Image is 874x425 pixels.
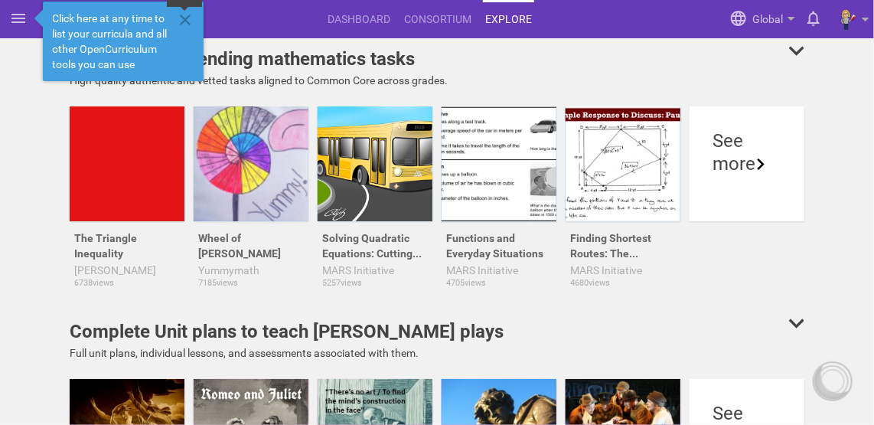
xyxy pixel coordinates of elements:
[194,221,308,263] div: Wheel of [PERSON_NAME]
[70,345,804,361] div: Full unit plans, individual lessons, and assessments associated with them.
[325,2,393,36] a: Dashboard
[566,278,680,289] div: 4680 views
[713,129,781,152] div: See
[70,73,804,88] div: High-quality authentic and vetted tasks aligned to Common Core across grades.
[322,263,428,278] a: MARS Initiative
[442,278,556,289] div: 4705 views
[483,2,534,36] a: Explore
[402,2,474,36] a: Consortium
[52,11,173,72] span: Click here at any time to list your curricula and all other OpenCurriculum tools you can use
[713,152,781,175] div: more
[442,221,556,263] div: Functions and Everyday Situations
[70,278,184,289] div: 6738 views
[70,45,415,73] div: Most popular trending mathematics tasks
[70,318,504,345] div: Complete Unit plans to teach [PERSON_NAME] plays
[566,221,680,263] div: Finding Shortest Routes: The Schoolyard Problem
[74,263,180,278] a: [PERSON_NAME]
[318,278,432,289] div: 5257 views
[446,263,552,278] a: MARS Initiative
[713,402,781,425] div: See
[70,106,184,290] a: The Triangle Inequality[PERSON_NAME]6738views
[70,221,184,263] div: The Triangle Inequality
[566,106,680,290] a: Finding Shortest Routes: The Schoolyard ProblemMARS Initiative4680views
[194,278,308,289] div: 7185 views
[442,106,556,290] a: Functions and Everyday SituationsMARS Initiative4705views
[318,221,432,263] div: Solving Quadratic Equations: Cutting Corners
[318,106,432,290] a: Solving Quadratic Equations: Cutting CornersMARS Initiative5257views
[198,263,304,278] a: Yummymath
[194,106,308,290] a: Wheel of [PERSON_NAME]Yummymath7185views
[690,106,804,290] a: Seemore
[570,263,676,278] a: MARS Initiative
